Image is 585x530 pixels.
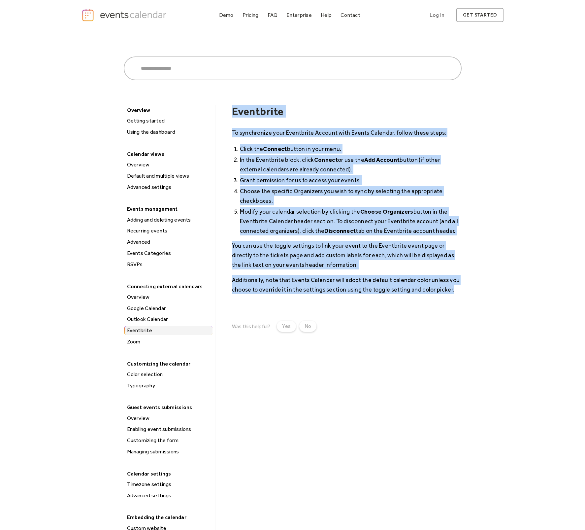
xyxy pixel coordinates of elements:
div: Overview [125,293,212,301]
a: No [299,321,316,332]
a: Getting started [124,117,212,125]
a: Help [318,11,334,19]
a: Overview [124,160,212,169]
div: RSVPs [125,260,212,269]
div: FAQ [268,13,278,17]
a: Advanced settings [124,183,212,192]
div: Events Categories [125,249,212,258]
a: Advanced [124,238,212,246]
div: Typography [125,381,212,390]
a: Pricing [240,11,261,19]
a: Enabling event submissions [124,425,212,434]
a: Outlook Calendar [124,315,212,324]
div: Demo [219,13,234,17]
a: Google Calendar [124,304,212,313]
div: Eventbrite [125,326,212,335]
div: Yes [282,322,291,330]
a: RSVPs [124,260,212,269]
a: Overview [124,293,212,301]
p: Additionally, note that Events Calendar will adopt the default calendar color unless you choose t... [232,275,462,294]
p: You can use the toggle settings to link your event to the Eventbrite event page or directly to th... [232,241,462,269]
div: Calendar views [124,149,212,159]
div: No [305,322,311,330]
div: Events management [124,204,212,214]
strong: Connect [263,145,287,152]
div: Overview [125,414,212,423]
div: Enterprise [286,13,311,17]
div: Overview [124,105,212,115]
a: Log In [423,8,451,22]
div: Advanced [125,238,212,246]
div: Adding and deleting events [125,216,212,224]
div: Customizing the form [125,436,212,445]
a: FAQ [265,11,280,19]
a: Using the dashboard [124,128,212,136]
div: Recurring events [125,227,212,235]
strong: Disconnect [324,227,356,234]
h1: Eventbrite [232,105,462,118]
div: Enabling event submissions [125,425,212,434]
div: Outlook Calendar [125,315,212,324]
div: Getting started [125,117,212,125]
strong: Connect [314,156,338,163]
li: Click the button in your menu. [240,144,462,154]
div: Managing submissions [125,447,212,456]
a: home [81,8,169,22]
a: Adding and deleting events [124,216,212,224]
strong: Add Account [364,156,400,163]
div: Contact [341,13,360,17]
div: Calendar settings [124,469,212,479]
a: Demo [216,11,236,19]
div: Advanced settings [125,491,212,500]
div: Google Calendar [125,304,212,313]
a: Typography [124,381,212,390]
div: Customizing the calendar [124,359,212,369]
a: Advanced settings [124,491,212,500]
p: To synchronize your Eventbrite Account with Events Calendar, follow these steps: [232,128,462,137]
a: Customizing the form [124,436,212,445]
a: Events Categories [124,249,212,258]
div: Help [321,13,332,17]
div: Default and multiple views [125,172,212,180]
li: Choose the specific Organizers you wish to sync by selecting the appropriate checkboxes. [240,186,462,205]
div: Embedding the calendar [124,512,212,522]
strong: Choose Organizers [360,208,413,215]
a: Managing submissions [124,447,212,456]
a: Enterprise [284,11,314,19]
div: Guest events submissions [124,402,212,412]
div: Using the dashboard [125,128,212,136]
a: Eventbrite [124,326,212,335]
a: get started [456,8,504,22]
div: Pricing [243,13,259,17]
li: In the Eventbrite block, click or use the button (if other external calendars are already connect... [240,155,462,174]
div: Overview [125,160,212,169]
a: Contact [338,11,363,19]
div: Color selection [125,370,212,379]
div: Timezone settings [125,480,212,489]
a: Default and multiple views [124,172,212,180]
a: Color selection [124,370,212,379]
li: Grant permission for us to access your events. [240,175,462,185]
a: Yes [277,321,296,332]
div: Connecting external calendars [124,281,212,292]
a: Overview [124,414,212,423]
div: Zoom [125,337,212,346]
a: Timezone settings [124,480,212,489]
a: Zoom [124,337,212,346]
a: Recurring events [124,227,212,235]
div: Advanced settings [125,183,212,192]
div: Was this helpful? [232,323,270,330]
li: Modify your calendar selection by clicking the button in the Eventbrite Calendar header section. ... [240,207,462,235]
